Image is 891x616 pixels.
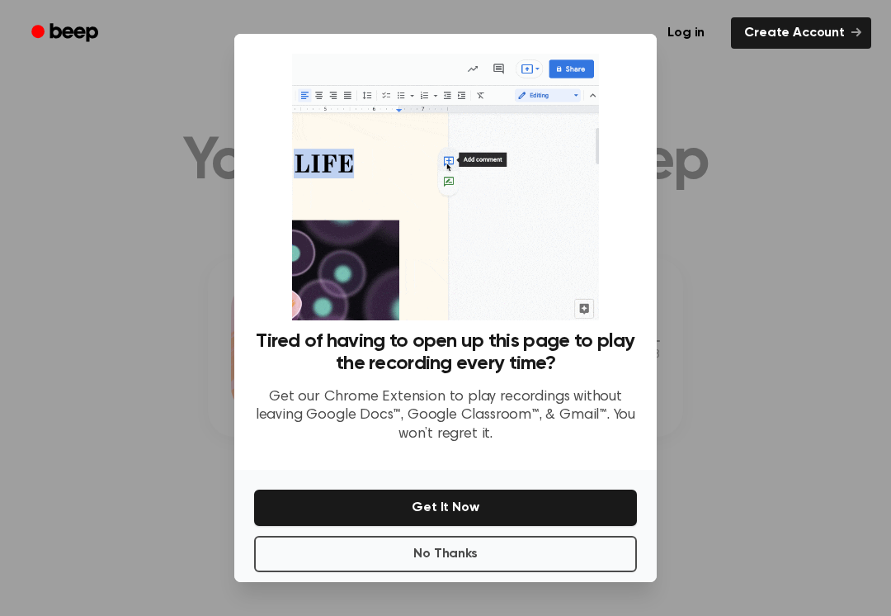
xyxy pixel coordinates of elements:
a: Create Account [731,17,871,49]
img: Beep extension in action [292,54,598,320]
h3: Tired of having to open up this page to play the recording every time? [254,330,637,375]
a: Log in [651,14,721,52]
button: No Thanks [254,536,637,572]
a: Beep [20,17,113,50]
button: Get It Now [254,490,637,526]
p: Get our Chrome Extension to play recordings without leaving Google Docs™, Google Classroom™, & Gm... [254,388,637,444]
